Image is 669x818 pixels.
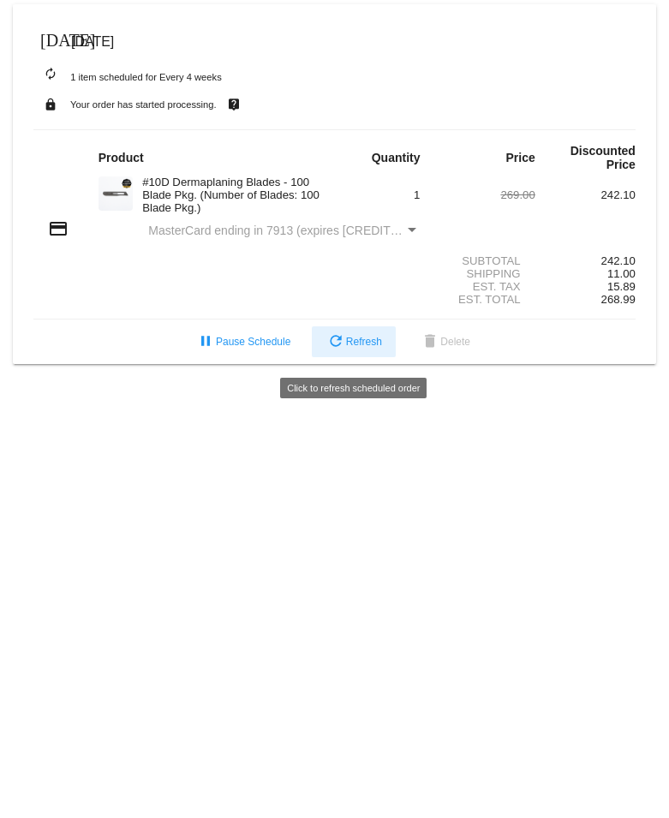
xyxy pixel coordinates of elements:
div: Shipping [435,267,535,280]
mat-icon: autorenew [40,64,61,85]
div: Subtotal [435,254,535,267]
button: Pause Schedule [182,326,304,357]
button: Delete [406,326,484,357]
img: dermaplanepro-10d-dermaplaning-blade-close-up.png [99,176,133,211]
mat-icon: refresh [326,332,346,353]
span: 11.00 [607,267,636,280]
mat-icon: delete [420,332,440,353]
div: 269.00 [435,188,535,201]
div: Est. Total [435,293,535,306]
mat-select: Payment Method [148,224,420,237]
span: MasterCard ending in 7913 (expires [CREDIT_CARD_DATA]) [148,224,475,237]
mat-icon: pause [195,332,216,353]
mat-icon: [DATE] [40,28,61,49]
mat-icon: live_help [224,93,244,116]
span: Refresh [326,336,382,348]
strong: Quantity [372,151,421,164]
div: 242.10 [535,188,636,201]
mat-icon: lock [40,93,61,116]
div: Est. Tax [435,280,535,293]
div: 242.10 [535,254,636,267]
span: Pause Schedule [195,336,290,348]
span: Delete [420,336,470,348]
mat-icon: credit_card [48,218,69,239]
strong: Product [99,151,144,164]
strong: Price [506,151,535,164]
span: 268.99 [601,293,636,306]
button: Refresh [312,326,396,357]
small: Your order has started processing. [70,99,217,110]
strong: Discounted Price [570,144,636,171]
span: 15.89 [607,280,636,293]
span: 1 [414,188,420,201]
div: #10D Dermaplaning Blades - 100 Blade Pkg. (Number of Blades: 100 Blade Pkg.) [134,176,334,214]
small: 1 item scheduled for Every 4 weeks [33,72,222,82]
